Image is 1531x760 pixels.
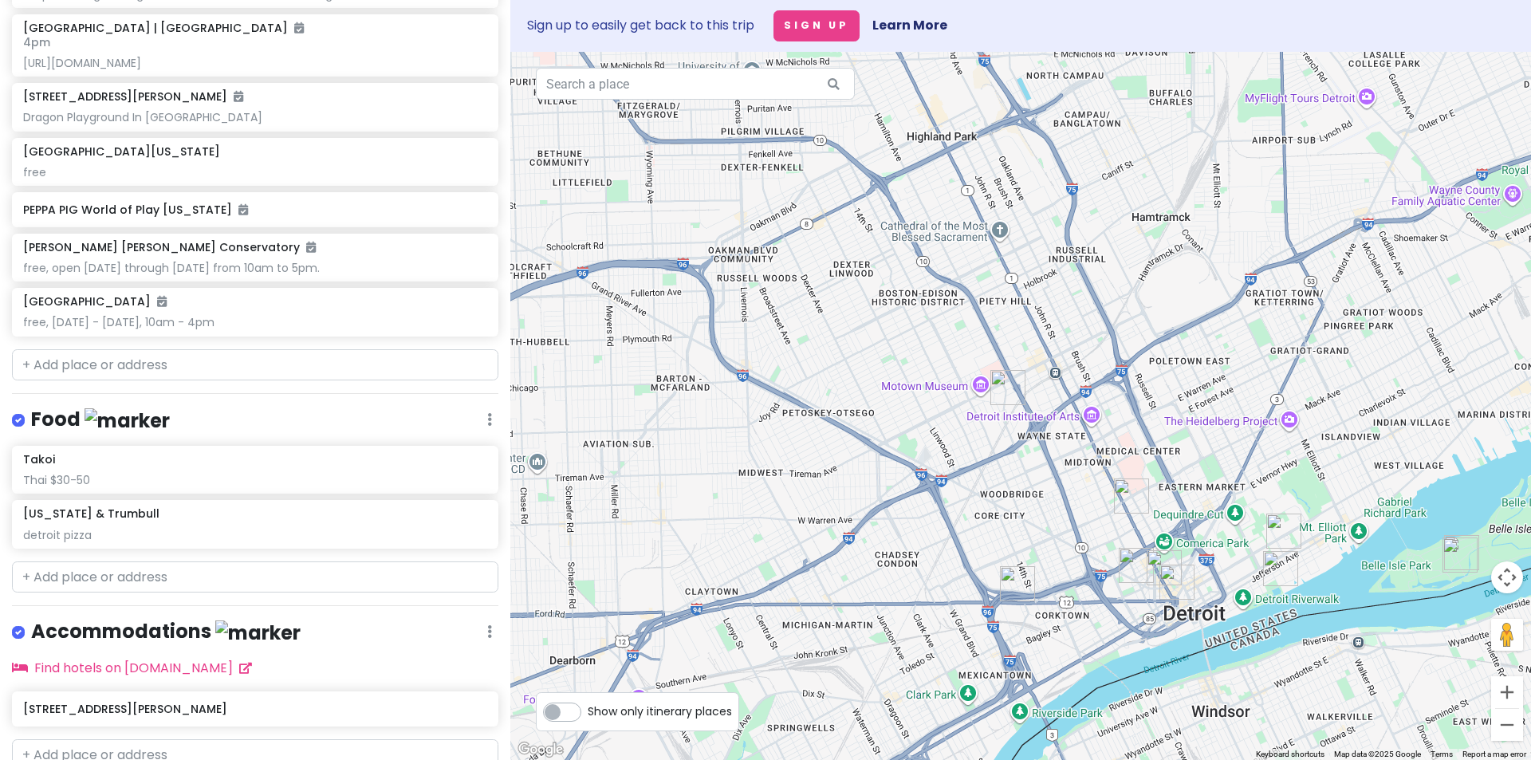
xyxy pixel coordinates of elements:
h6: Takoi [23,452,55,467]
h6: [GEOGRAPHIC_DATA] | [GEOGRAPHIC_DATA] [23,21,304,35]
input: + Add place or address [12,349,498,381]
input: Search a place [536,68,855,100]
i: Added to itinerary [294,22,304,33]
div: free [23,165,486,179]
button: Sign Up [773,10,860,41]
h6: [STREET_ADDRESS][PERSON_NAME] [23,89,243,104]
div: Takoi [1000,566,1035,601]
h6: [STREET_ADDRESS][PERSON_NAME] [23,702,486,716]
img: marker [215,620,301,645]
a: Terms (opens in new tab) [1431,750,1453,758]
h6: [PERSON_NAME] [PERSON_NAME] Conservatory [23,240,316,254]
div: [URL][DOMAIN_NAME] [23,56,486,70]
span: Show only itinerary places [588,703,732,720]
span: 4pm [23,34,50,50]
h6: [US_STATE] & Trumbull [23,506,159,521]
input: + Add place or address [12,561,498,593]
a: Open this area in Google Maps (opens a new window) [514,739,567,760]
a: Find hotels on [DOMAIN_NAME] [12,659,252,677]
div: free, [DATE] - [DATE], 10am - 4pm [23,315,486,329]
i: Added to itinerary [306,242,316,253]
i: Added to itinerary [157,296,167,307]
button: Map camera controls [1491,561,1523,593]
h6: PEPPA PIG World of Play [US_STATE] [23,203,486,217]
button: Zoom in [1491,676,1523,708]
button: Zoom out [1491,709,1523,741]
div: Thai $30-50 [23,473,486,487]
i: Added to itinerary [234,91,243,102]
h4: Food [31,407,170,433]
img: marker [85,408,170,433]
div: Anna Scripps Whitcomb Conservatory [1442,538,1478,573]
a: Report a map error [1462,750,1526,758]
div: Beacon Park [1119,548,1154,583]
div: Belle Isle Aquarium [1444,535,1479,570]
h6: [GEOGRAPHIC_DATA][US_STATE] [23,144,220,159]
h6: [GEOGRAPHIC_DATA] [23,294,167,309]
div: Michigan & Trumbull [990,370,1025,405]
div: 3150 Woodward Ave [1114,478,1149,514]
span: Map data ©2025 Google [1334,750,1421,758]
div: Campus Martius Park [1159,565,1194,600]
button: Keyboard shortcuts [1256,749,1324,760]
div: Dragon Playground In [GEOGRAPHIC_DATA] [23,110,486,124]
div: 1413 Woodward Ave [1147,550,1182,585]
i: Added to itinerary [238,204,248,215]
img: Google [514,739,567,760]
h4: Accommodations [31,619,301,645]
a: Learn More [872,16,947,34]
div: Elmwood Park | Detroit Public Library [1266,514,1301,549]
div: detroit pizza [23,528,486,542]
div: free, open [DATE] through [DATE] from 10am to 5pm. [23,261,486,275]
div: Detroit RiverWalk [1263,551,1298,586]
button: Drag Pegman onto the map to open Street View [1491,619,1523,651]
